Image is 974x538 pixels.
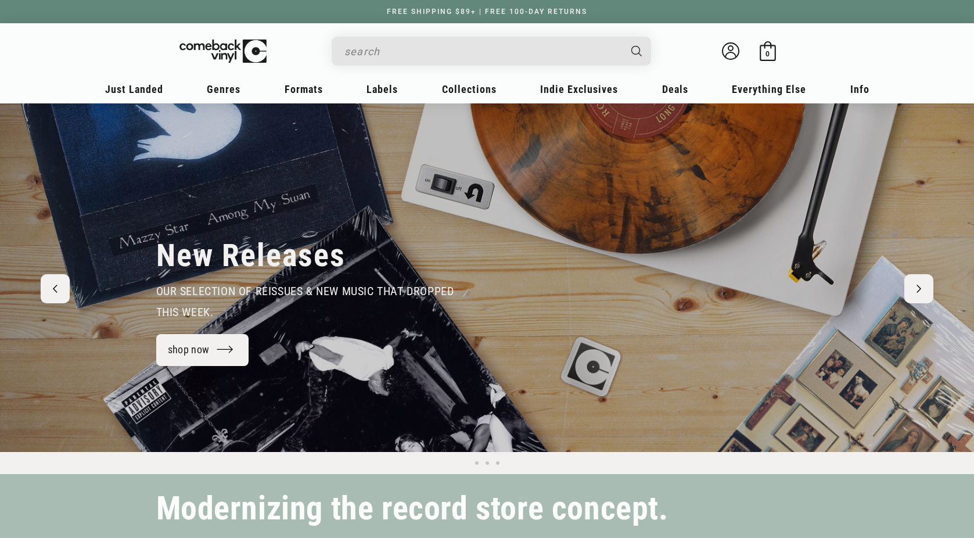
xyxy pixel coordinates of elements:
[540,83,618,95] span: Indie Exclusives
[472,458,482,468] button: Load slide 1 of 3
[493,458,503,468] button: Load slide 3 of 3
[156,284,454,319] span: our selection of reissues & new music that dropped this week.
[156,334,249,366] a: shop now
[904,274,933,303] button: Next slide
[366,83,398,95] span: Labels
[285,83,323,95] span: Formats
[482,458,493,468] button: Load slide 2 of 3
[662,83,688,95] span: Deals
[850,83,869,95] span: Info
[156,495,668,522] h2: Modernizing the record store concept.
[621,37,652,66] button: Search
[105,83,163,95] span: Just Landed
[732,83,806,95] span: Everything Else
[765,49,770,58] span: 0
[442,83,497,95] span: Collections
[344,40,620,63] input: search
[207,83,240,95] span: Genres
[375,8,599,16] a: FREE SHIPPING $89+ | FREE 100-DAY RETURNS
[41,274,70,303] button: Previous slide
[332,37,651,66] div: Search
[156,236,346,275] h2: New Releases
